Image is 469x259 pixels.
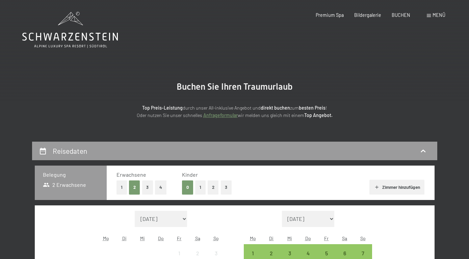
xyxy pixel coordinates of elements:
a: Anfrageformular [203,112,238,118]
abbr: Samstag [342,235,347,241]
abbr: Montag [250,235,256,241]
button: 2 [129,180,140,194]
strong: besten Preis [299,105,325,111]
abbr: Montag [103,235,109,241]
abbr: Dienstag [269,235,273,241]
button: 3 [142,180,153,194]
button: 1 [195,180,206,194]
span: Buchen Sie Ihren Traumurlaub [177,82,293,92]
a: Premium Spa [316,12,344,18]
button: 4 [155,180,166,194]
a: Bildergalerie [354,12,381,18]
abbr: Mittwoch [287,235,292,241]
span: 2 Erwachsene [43,181,86,189]
strong: Top Preis-Leistung [142,105,183,111]
abbr: Donnerstag [158,235,164,241]
a: BUCHEN [392,12,410,18]
abbr: Mittwoch [140,235,145,241]
abbr: Sonntag [213,235,219,241]
button: 2 [208,180,219,194]
p: durch unser All-inklusive Angebot und zum ! Oder nutzen Sie unser schnelles wir melden uns gleich... [86,104,383,119]
strong: Top Angebot. [304,112,333,118]
abbr: Freitag [324,235,329,241]
button: 1 [116,180,127,194]
button: 3 [221,180,232,194]
button: 0 [182,180,193,194]
span: Erwachsene [116,171,146,178]
strong: direkt buchen [261,105,290,111]
span: Kinder [182,171,198,178]
span: Menü [433,12,445,18]
button: Zimmer hinzufügen [369,180,424,195]
abbr: Samstag [195,235,200,241]
h3: Belegung [43,171,99,178]
h2: Reisedaten [53,147,87,155]
abbr: Donnerstag [305,235,311,241]
abbr: Freitag [177,235,181,241]
abbr: Sonntag [360,235,366,241]
abbr: Dienstag [122,235,127,241]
